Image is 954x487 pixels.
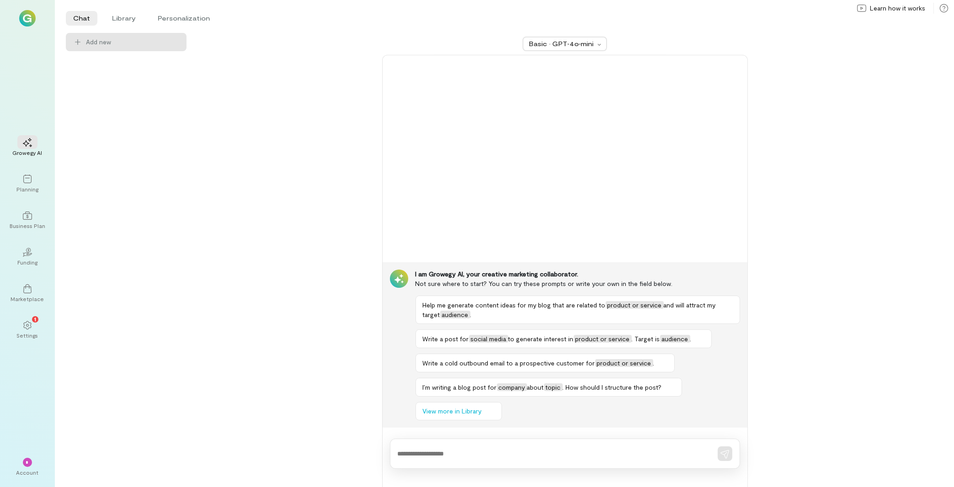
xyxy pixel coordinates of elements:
li: Personalization [150,11,217,26]
div: Growegy AI [13,149,43,156]
span: . Target is [632,335,660,343]
a: Planning [11,167,44,200]
span: Learn how it works [870,4,925,13]
a: Funding [11,240,44,273]
span: product or service [606,301,664,309]
span: product or service [574,335,632,343]
span: about [527,383,544,391]
span: topic [544,383,563,391]
span: . [653,359,655,367]
a: Growegy AI [11,131,44,164]
span: . [690,335,692,343]
div: Marketplace [11,295,44,302]
span: . [470,311,472,318]
span: audience [660,335,690,343]
span: social media [469,335,508,343]
div: Planning [16,185,38,193]
span: Write a cold outbound email to a prospective customer for [423,359,595,367]
li: Library [105,11,143,26]
span: . How should I structure the post? [563,383,662,391]
div: Funding [17,259,37,266]
a: Settings [11,313,44,346]
button: View more in Library [416,402,502,420]
span: company [497,383,527,391]
a: Marketplace [11,277,44,310]
div: Settings [17,332,38,339]
span: Help me generate content ideas for my blog that are related to [423,301,606,309]
span: Write a post for [423,335,469,343]
span: I’m writing a blog post for [423,383,497,391]
span: View more in Library [423,407,482,416]
div: I am Growegy AI, your creative marketing collaborator. [416,270,740,279]
div: Basic · GPT‑4o‑mini [529,39,595,48]
li: Chat [66,11,97,26]
span: audience [440,311,470,318]
span: 1 [34,315,36,323]
div: Business Plan [10,222,45,229]
span: to generate interest in [508,335,574,343]
div: Account [16,469,39,476]
button: Write a post forsocial mediato generate interest inproduct or service. Target isaudience. [416,329,712,348]
div: Not sure where to start? You can try these prompts or write your own in the field below. [416,279,740,288]
span: and will attract my target [423,301,716,318]
a: Business Plan [11,204,44,237]
span: Add new [86,37,179,47]
button: I’m writing a blog post forcompanyabouttopic. How should I structure the post? [416,378,682,397]
span: product or service [595,359,653,367]
button: Write a cold outbound email to a prospective customer forproduct or service. [416,354,675,372]
div: *Account [11,450,44,483]
button: Help me generate content ideas for my blog that are related toproduct or serviceand will attract ... [416,296,740,324]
